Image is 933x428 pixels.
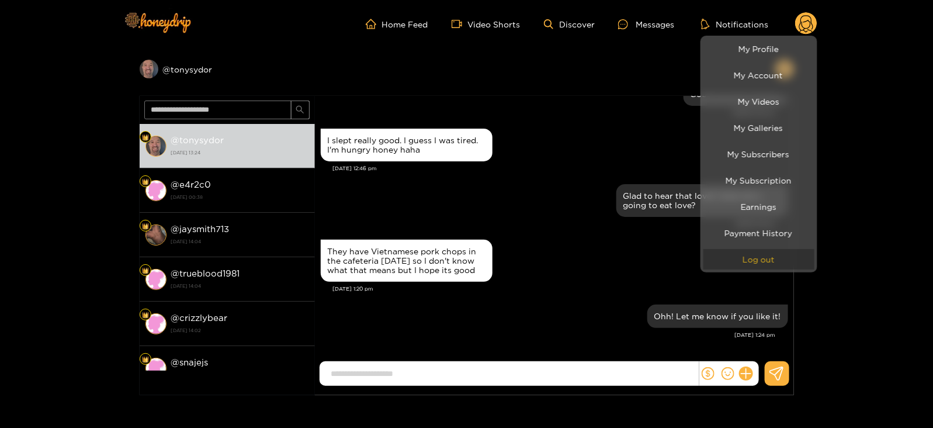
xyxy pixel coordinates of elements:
[703,39,814,59] a: My Profile
[703,170,814,191] a: My Subscription
[703,91,814,112] a: My Videos
[703,65,814,85] a: My Account
[703,196,814,217] a: Earnings
[703,118,814,138] a: My Galleries
[703,223,814,243] a: Payment History
[703,144,814,164] a: My Subscribers
[703,249,814,270] button: Log out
